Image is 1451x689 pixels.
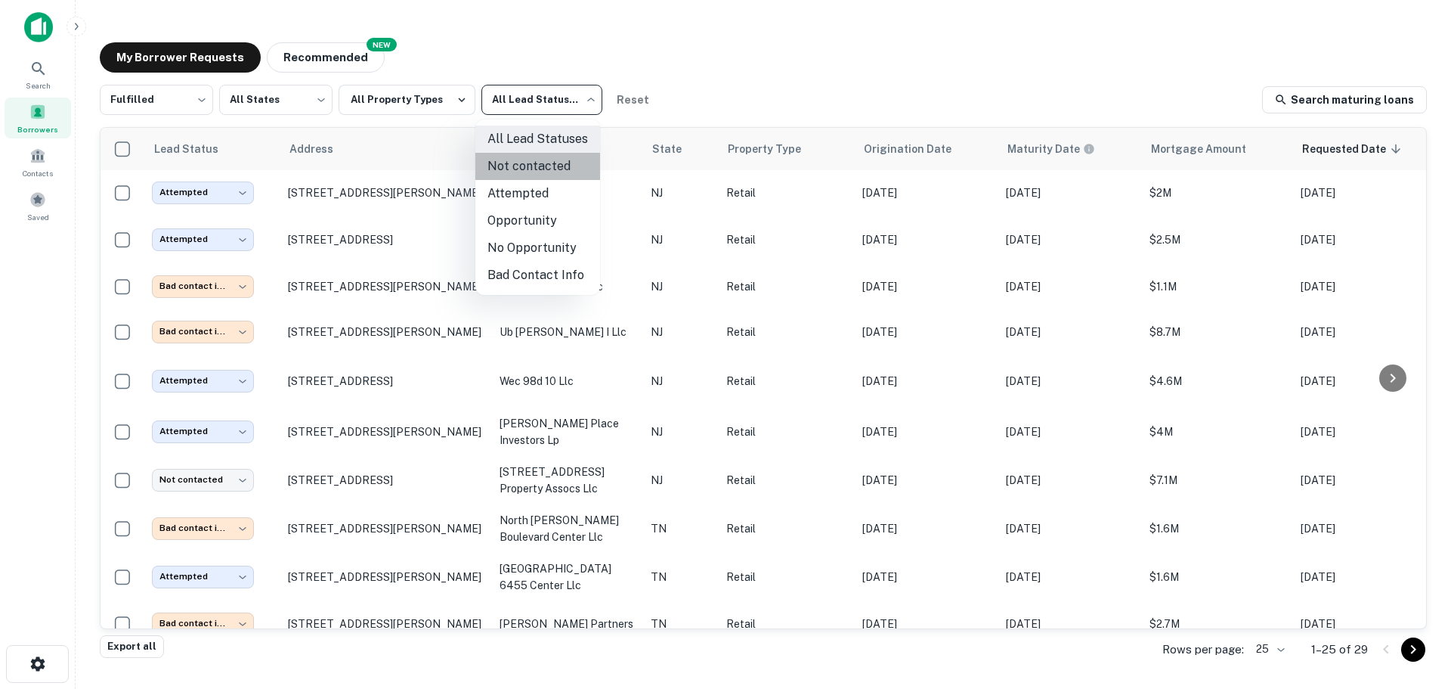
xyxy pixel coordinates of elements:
[475,126,600,153] li: All Lead Statuses
[475,262,600,289] li: Bad Contact Info
[475,153,600,180] li: Not contacted
[1375,568,1451,641] iframe: Chat Widget
[475,207,600,234] li: Opportunity
[475,234,600,262] li: No Opportunity
[475,180,600,207] li: Attempted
